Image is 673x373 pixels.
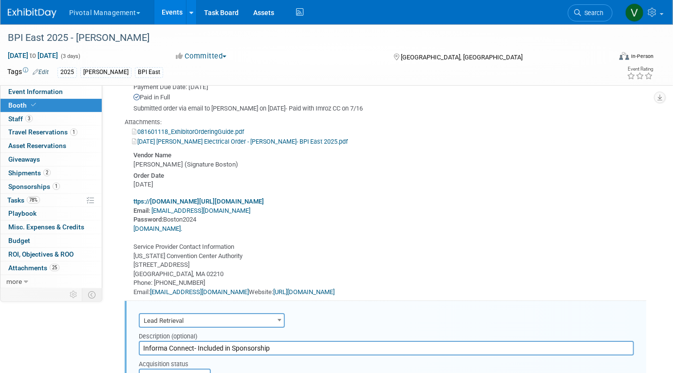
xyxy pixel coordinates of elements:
[135,67,163,77] div: BPI East
[151,207,250,214] a: [EMAIL_ADDRESS][DOMAIN_NAME]
[0,112,102,126] a: Staff3
[8,169,51,177] span: Shipments
[0,126,102,139] a: Travel Reservations1
[172,51,230,61] button: Committed
[43,169,51,176] span: 2
[139,328,634,341] div: Description (optional)
[7,67,49,78] td: Tags
[132,138,348,145] a: [DATE] [PERSON_NAME] Electrical Order - [PERSON_NAME]- BPI East 2025.pdf
[28,52,37,59] span: to
[132,128,244,135] a: 081601118_ExhibitorOrderingGuide.pdf
[65,288,82,301] td: Personalize Event Tab Strip
[133,216,163,223] b: Password:
[8,209,37,217] span: Playbook
[0,85,102,98] a: Event Information
[4,29,598,47] div: BPI East 2025 - [PERSON_NAME]
[581,9,603,17] span: Search
[125,189,646,297] div: Boston2024 Service Provider Contact Information [US_STATE] Convention Center Authority [STREET_AD...
[150,288,249,296] a: [EMAIL_ADDRESS][DOMAIN_NAME]
[0,180,102,193] a: Sponsorships1
[8,101,38,109] span: Booth
[8,237,30,244] span: Budget
[139,355,209,369] div: Acquisition status
[8,183,60,190] span: Sponsorships
[619,52,629,60] img: Format-Inperson.png
[82,288,102,301] td: Toggle Event Tabs
[60,53,80,59] span: (3 days)
[8,155,40,163] span: Giveaways
[8,115,33,123] span: Staff
[41,77,108,85] a: [URL][DOMAIN_NAME]
[0,275,102,288] a: more
[133,207,150,214] b: Email:
[0,221,102,234] a: Misc. Expenses & Credits
[8,128,77,136] span: Travel Reservations
[133,198,264,205] a: ttps://[DOMAIN_NAME][URL][DOMAIN_NAME]
[0,261,102,275] a: Attachments25
[273,288,335,296] a: [URL][DOMAIN_NAME]
[31,102,36,108] i: Booth reservation complete
[33,69,49,75] a: Edit
[50,264,59,271] span: 25
[8,8,56,18] img: ExhibitDay
[631,53,654,60] div: In-Person
[0,139,102,152] a: Asset Reservations
[0,248,102,261] a: ROI, Objectives & ROO
[46,87,165,94] a: [URL][DOMAIN_NAME][DOMAIN_NAME]
[627,67,653,72] div: Event Rating
[53,183,60,190] span: 1
[5,4,483,95] body: Rich Text Area. Press ALT-0 for help.
[139,313,285,328] span: Lead Retrieval
[0,99,102,112] a: Booth
[0,194,102,207] a: Tasks78%
[133,160,646,169] div: [PERSON_NAME] (Signature Boston)
[6,4,482,95] p: To download leads: [URL][DOMAIN_NAME] Retrieval will be available through Visit Connect to all ex...
[133,169,646,181] div: Order Date
[27,196,40,204] span: 78%
[133,83,646,92] div: Payment Due Date: [DATE]
[133,93,646,102] div: Paid in Full
[7,196,40,204] span: Tasks
[401,54,523,61] span: [GEOGRAPHIC_DATA], [GEOGRAPHIC_DATA]
[133,225,182,232] a: [DOMAIN_NAME].
[6,278,22,285] span: more
[7,51,58,60] span: [DATE] [DATE]
[8,223,84,231] span: Misc. Expenses & Credits
[133,180,646,189] div: [DATE]
[8,250,74,258] span: ROI, Objectives & ROO
[25,115,33,122] span: 3
[625,3,644,22] img: Valerie Weld
[125,56,646,297] div: Already Reserved
[568,4,613,21] a: Search
[8,142,66,149] span: Asset Reservations
[80,67,131,77] div: [PERSON_NAME]
[0,167,102,180] a: Shipments2
[8,88,63,95] span: Event Information
[8,264,59,272] span: Attachments
[133,105,646,113] div: Submitted order via email to [PERSON_NAME] on [DATE]- Paid with Imroz CC on 7/16
[0,234,102,247] a: Budget
[125,118,646,127] div: Attachments:
[0,207,102,220] a: Playbook
[57,67,77,77] div: 2025
[140,314,284,328] span: Lead Retrieval
[133,149,646,160] div: Vendor Name
[558,51,654,65] div: Event Format
[0,153,102,166] a: Giveaways
[70,129,77,136] span: 1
